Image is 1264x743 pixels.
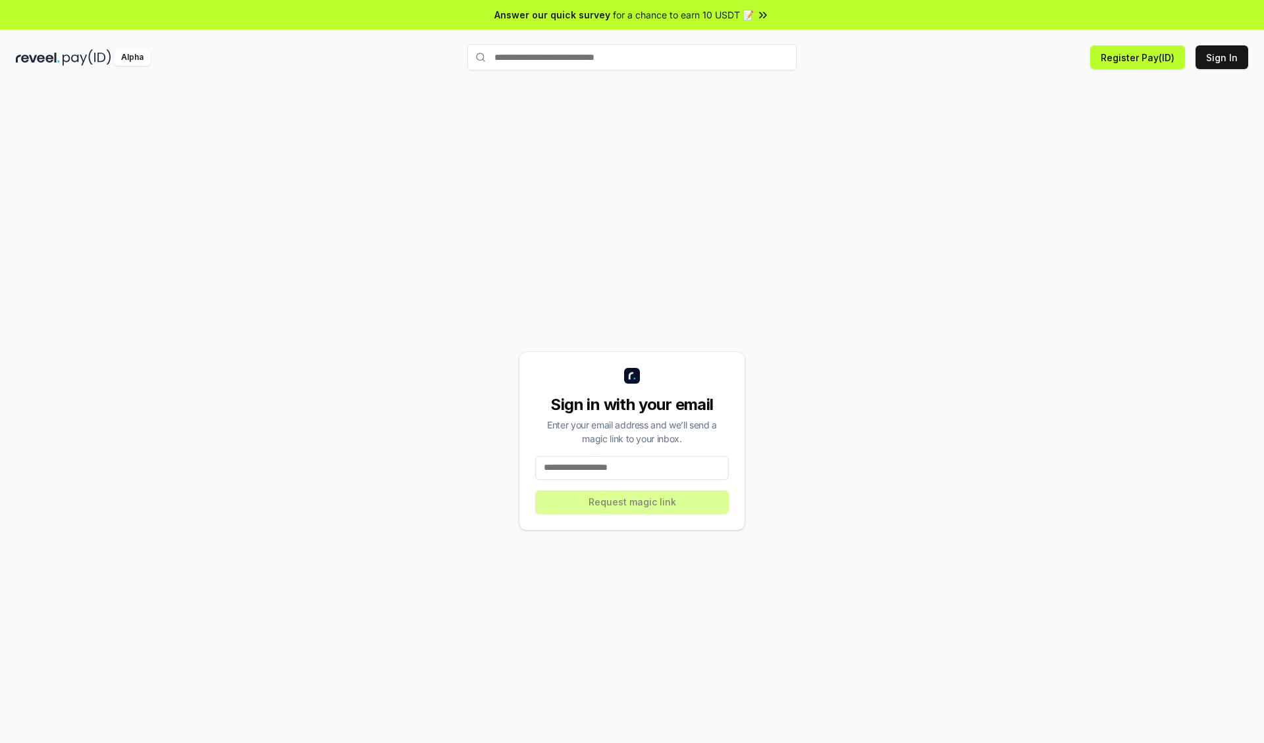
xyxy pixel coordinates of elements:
button: Sign In [1196,45,1248,69]
button: Register Pay(ID) [1090,45,1185,69]
span: for a chance to earn 10 USDT 📝 [613,8,754,22]
span: Answer our quick survey [494,8,610,22]
img: pay_id [63,49,111,66]
div: Enter your email address and we’ll send a magic link to your inbox. [535,418,729,446]
div: Alpha [114,49,151,66]
img: reveel_dark [16,49,60,66]
div: Sign in with your email [535,394,729,415]
img: logo_small [624,368,640,384]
